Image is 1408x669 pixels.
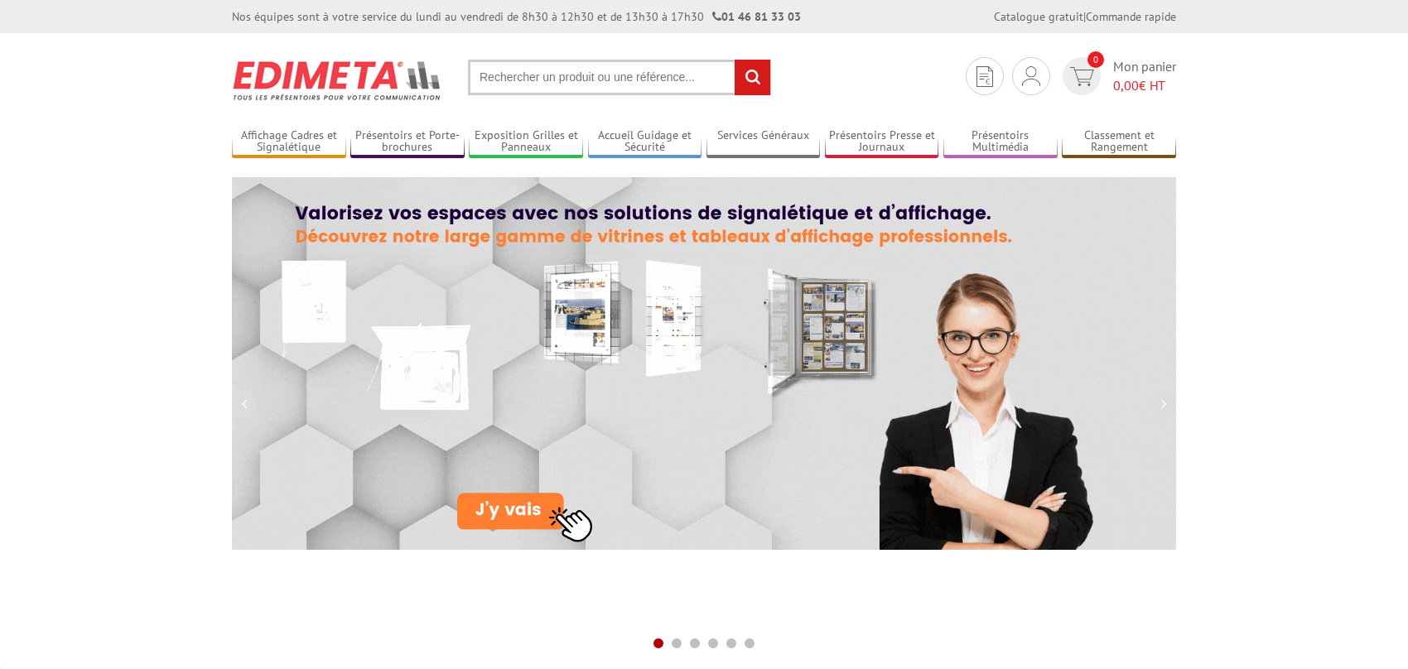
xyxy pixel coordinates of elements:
img: Présentoir, panneau, stand - Edimeta - PLV, affichage, mobilier bureau, entreprise [232,50,443,111]
a: Accueil Guidage et Sécurité [588,128,702,156]
input: Rechercher un produit ou une référence... [468,60,771,95]
a: Commande rapide [1086,9,1176,24]
a: Présentoirs Presse et Journaux [825,128,939,156]
img: devis rapide [1022,66,1040,86]
img: devis rapide [976,66,993,87]
a: Présentoirs et Porte-brochures [350,128,465,156]
a: Services Généraux [706,128,821,156]
input: rechercher [735,60,770,95]
a: Présentoirs Multimédia [943,128,1058,156]
div: Nos équipes sont à votre service du lundi au vendredi de 8h30 à 12h30 et de 13h30 à 17h30 [232,8,801,25]
a: Classement et Rangement [1062,128,1176,156]
a: Exposition Grilles et Panneaux [469,128,583,156]
span: Mon panier [1113,57,1176,95]
a: devis rapide 0 Mon panier 0,00€ HT [1058,57,1176,95]
a: Affichage Cadres et Signalétique [232,128,346,156]
strong: 01 46 81 33 03 [712,9,801,24]
a: Catalogue gratuit [994,9,1083,24]
span: € HT [1113,76,1176,95]
span: 0,00 [1113,77,1139,94]
img: devis rapide [1070,67,1094,86]
span: 0 [1087,51,1104,68]
div: | [994,8,1176,25]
